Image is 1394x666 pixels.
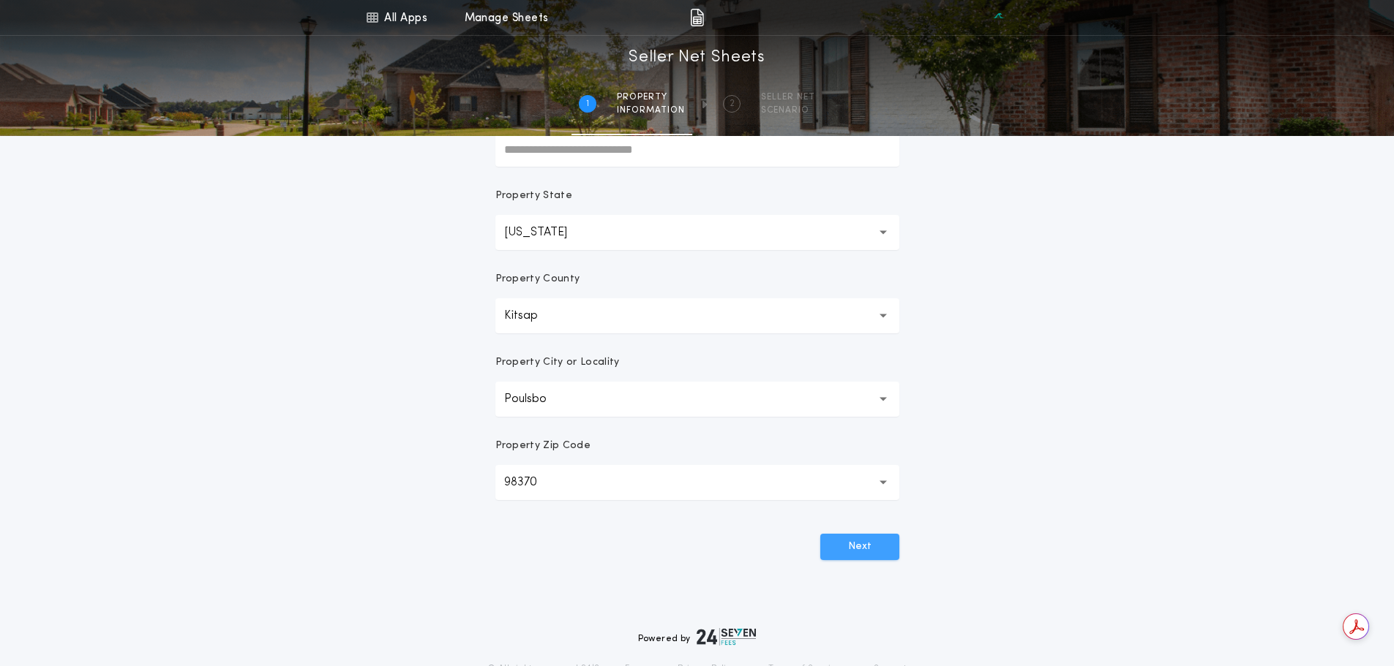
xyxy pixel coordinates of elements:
span: SCENARIO [761,105,815,116]
img: img [690,9,704,26]
h2: 2 [730,98,735,110]
p: Poulsbo [504,390,570,408]
span: information [617,105,685,116]
button: Next [820,534,899,560]
p: Property Zip Code [495,439,591,453]
img: logo [697,628,757,646]
span: Property [617,91,685,103]
span: SELLER NET [761,91,815,103]
img: vs-icon [973,10,1024,25]
button: Kitsap [495,298,899,333]
button: Poulsbo [495,382,899,417]
p: Property City or Locality [495,355,620,370]
p: 98370 [504,474,561,491]
button: 98370 [495,465,899,500]
p: Property County [495,272,580,287]
p: Kitsap [504,307,561,325]
h2: 1 [586,98,589,110]
h1: Seller Net Sheets [629,46,765,69]
div: Powered by [638,628,757,646]
p: [US_STATE] [504,224,591,241]
button: [US_STATE] [495,215,899,250]
p: Property State [495,189,572,203]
